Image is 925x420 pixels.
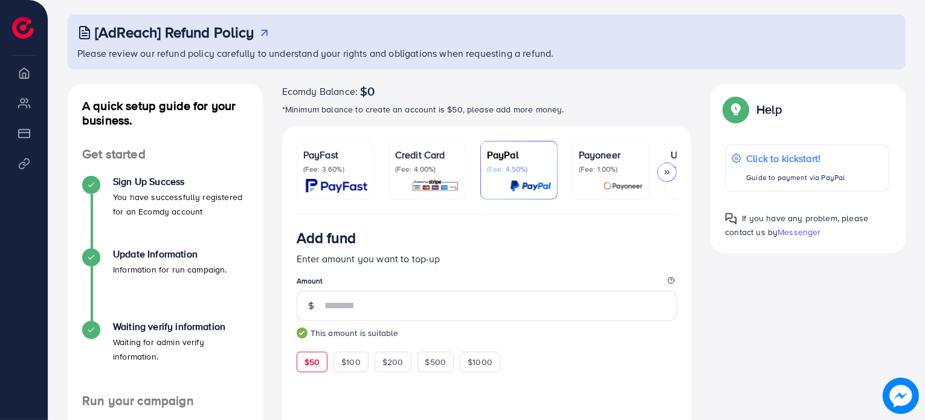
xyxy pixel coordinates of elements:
[395,147,459,162] p: Credit Card
[303,164,367,174] p: (Fee: 3.60%)
[297,328,308,338] img: guide
[487,147,551,162] p: PayPal
[77,46,898,60] p: Please review our refund policy carefully to understand your rights and obligations when requesti...
[68,147,263,162] h4: Get started
[68,99,263,128] h4: A quick setup guide for your business.
[468,356,492,368] span: $1000
[746,170,845,185] p: Guide to payment via PayPal
[68,248,263,321] li: Update Information
[756,102,782,117] p: Help
[12,17,34,39] img: logo
[113,176,248,187] h4: Sign Up Success
[510,179,551,193] img: card
[725,212,868,238] span: If you have any problem, please contact us by
[305,356,320,368] span: $50
[297,327,677,339] small: This amount is suitable
[282,102,692,117] p: *Minimum balance to create an account is $50, please add more money.
[411,179,459,193] img: card
[306,179,367,193] img: card
[778,226,820,238] span: Messenger
[671,147,735,162] p: USDT
[113,248,227,260] h4: Update Information
[725,99,747,120] img: Popup guide
[341,356,361,368] span: $100
[113,190,248,219] p: You have successfully registered for an Ecomdy account
[113,335,248,364] p: Waiting for admin verify information.
[68,176,263,248] li: Sign Up Success
[113,262,227,277] p: Information for run campaign.
[113,321,248,332] h4: Waiting verify information
[297,276,677,291] legend: Amount
[395,164,459,174] p: (Fee: 4.00%)
[360,84,375,99] span: $0
[746,151,845,166] p: Click to kickstart!
[297,251,677,266] p: Enter amount you want to top-up
[282,84,358,99] span: Ecomdy Balance:
[579,164,643,174] p: (Fee: 1.00%)
[303,147,367,162] p: PayFast
[68,321,263,393] li: Waiting verify information
[556,387,677,408] iframe: PayPal
[603,179,643,193] img: card
[382,356,404,368] span: $200
[297,229,356,247] h3: Add fund
[883,378,919,414] img: image
[487,164,551,174] p: (Fee: 4.50%)
[68,393,263,409] h4: Run your campaign
[95,24,254,41] h3: [AdReach] Refund Policy
[579,147,643,162] p: Payoneer
[425,356,446,368] span: $500
[725,213,737,225] img: Popup guide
